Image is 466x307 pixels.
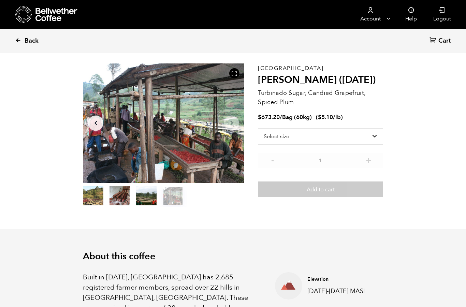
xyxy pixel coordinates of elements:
span: $ [258,113,261,121]
p: [DATE]-[DATE] MASL [307,287,372,296]
span: Back [25,37,39,45]
span: Bag (60kg) [282,113,312,121]
h2: About this coffee [83,251,383,262]
bdi: 5.10 [318,113,333,121]
button: Add to cart [258,181,383,197]
button: + [364,156,373,163]
span: / [280,113,282,121]
bdi: 673.20 [258,113,280,121]
span: $ [318,113,321,121]
button: - [268,156,277,163]
a: Cart [429,36,452,46]
span: ( ) [316,113,343,121]
h2: [PERSON_NAME] ([DATE]) [258,74,383,86]
h4: Elevation [307,276,372,283]
p: Turbinado Sugar, Candied Grapefruit, Spiced Plum [258,88,383,107]
span: /lb [333,113,341,121]
span: Cart [438,37,451,45]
